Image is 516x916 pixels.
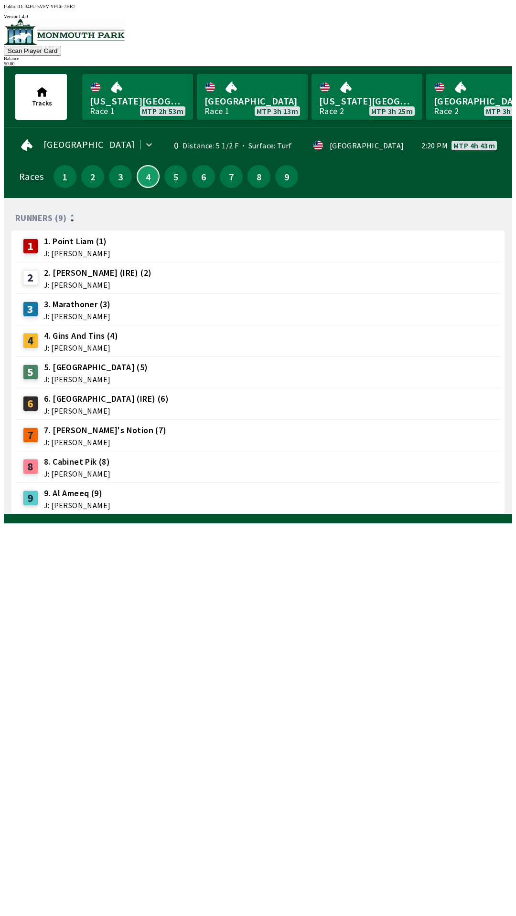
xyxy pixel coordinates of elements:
[257,107,298,115] span: MTP 3h 13m
[23,333,38,348] div: 4
[44,375,148,383] span: J: [PERSON_NAME]
[142,107,183,115] span: MTP 2h 53m
[4,14,512,19] div: Version 1.4.0
[192,165,215,188] button: 6
[15,214,66,222] span: Runners (9)
[44,267,151,279] span: 2. [PERSON_NAME] (IRE) (2)
[167,173,185,180] span: 5
[23,302,38,317] div: 3
[44,298,111,311] span: 3. Marathoner (3)
[84,173,102,180] span: 2
[194,173,213,180] span: 6
[44,281,151,289] span: J: [PERSON_NAME]
[56,173,74,180] span: 1
[15,213,501,223] div: Runners (9)
[23,490,38,506] div: 9
[319,107,344,115] div: Race 2
[312,74,422,120] a: [US_STATE][GEOGRAPHIC_DATA]Race 2MTP 3h 25m
[164,165,187,188] button: 5
[32,99,52,107] span: Tracks
[44,424,167,437] span: 7. [PERSON_NAME]'s Notion (7)
[44,438,167,446] span: J: [PERSON_NAME]
[44,330,118,342] span: 4. Gins And Tins (4)
[15,74,67,120] button: Tracks
[275,165,298,188] button: 9
[44,501,110,509] span: J: [PERSON_NAME]
[44,393,169,405] span: 6. [GEOGRAPHIC_DATA] (IRE) (6)
[23,270,38,285] div: 2
[44,456,110,468] span: 8. Cabinet Pik (8)
[278,173,296,180] span: 9
[90,107,115,115] div: Race 1
[82,74,193,120] a: [US_STATE][GEOGRAPHIC_DATA]Race 1MTP 2h 53m
[54,165,76,188] button: 1
[44,235,110,248] span: 1. Point Liam (1)
[204,95,300,107] span: [GEOGRAPHIC_DATA]
[44,487,110,500] span: 9. Al Ameeq (9)
[238,141,292,150] span: Surface: Turf
[421,142,448,149] span: 2:20 PM
[4,19,125,45] img: venue logo
[19,173,43,180] div: Races
[44,312,111,320] span: J: [PERSON_NAME]
[319,95,415,107] span: [US_STATE][GEOGRAPHIC_DATA]
[197,74,308,120] a: [GEOGRAPHIC_DATA]Race 1MTP 3h 13m
[109,165,132,188] button: 3
[90,95,185,107] span: [US_STATE][GEOGRAPHIC_DATA]
[222,173,240,180] span: 7
[4,4,512,9] div: Public ID:
[23,239,38,254] div: 1
[44,470,110,478] span: J: [PERSON_NAME]
[44,250,110,257] span: J: [PERSON_NAME]
[247,165,270,188] button: 8
[23,459,38,474] div: 8
[250,173,268,180] span: 8
[137,165,160,188] button: 4
[23,427,38,443] div: 7
[220,165,243,188] button: 7
[44,407,169,415] span: J: [PERSON_NAME]
[4,56,512,61] div: Balance
[81,165,104,188] button: 2
[44,344,118,352] span: J: [PERSON_NAME]
[183,141,238,150] span: Distance: 5 1/2 F
[23,364,38,380] div: 5
[4,61,512,66] div: $ 0.00
[44,361,148,374] span: 5. [GEOGRAPHIC_DATA] (5)
[4,46,61,56] button: Scan Player Card
[166,142,179,149] div: 0
[371,107,413,115] span: MTP 3h 25m
[434,107,459,115] div: Race 2
[25,4,75,9] span: 34FU-5VFV-YPG6-7HR7
[330,142,404,149] div: [GEOGRAPHIC_DATA]
[23,396,38,411] div: 6
[453,142,495,149] span: MTP 4h 43m
[111,173,129,180] span: 3
[43,141,135,148] span: [GEOGRAPHIC_DATA]
[204,107,229,115] div: Race 1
